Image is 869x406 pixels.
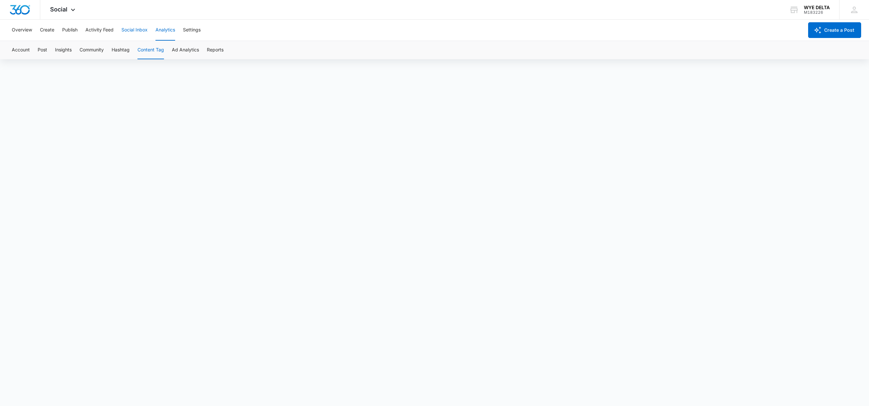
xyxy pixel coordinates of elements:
button: Post [38,41,47,59]
button: Settings [183,20,201,41]
div: account id [804,10,830,15]
button: Content Tag [137,41,164,59]
button: Overview [12,20,32,41]
button: Activity Feed [85,20,114,41]
button: Insights [55,41,72,59]
button: Account [12,41,30,59]
button: Create [40,20,54,41]
button: Ad Analytics [172,41,199,59]
button: Create a Post [808,22,861,38]
button: Publish [62,20,78,41]
button: Analytics [155,20,175,41]
button: Community [80,41,104,59]
button: Reports [207,41,224,59]
button: Hashtag [112,41,130,59]
div: account name [804,5,830,10]
button: Social Inbox [121,20,148,41]
span: Social [50,6,67,13]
